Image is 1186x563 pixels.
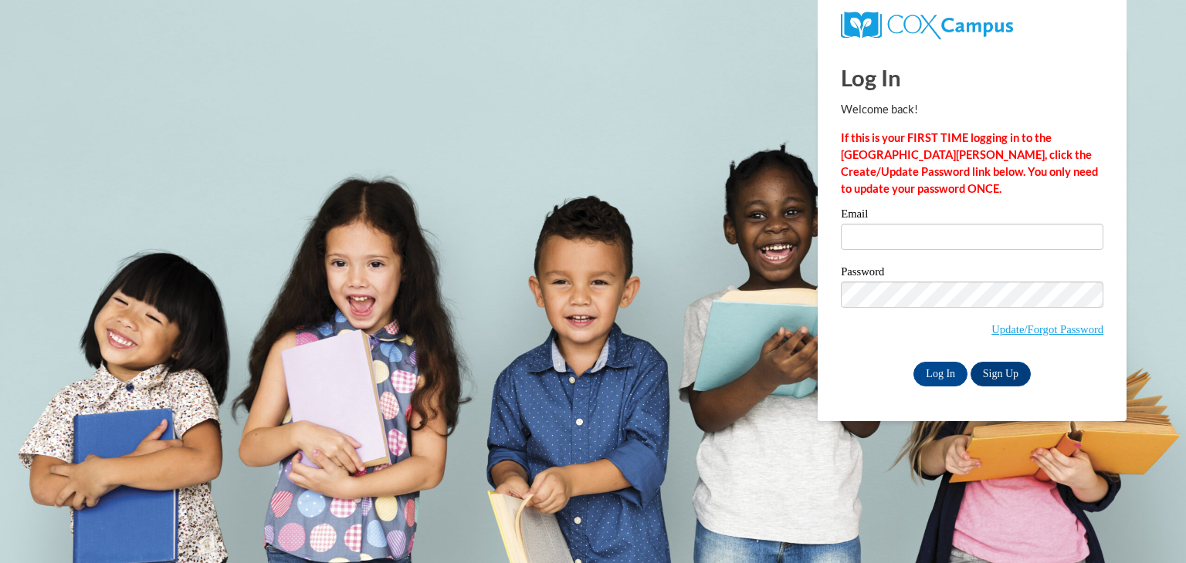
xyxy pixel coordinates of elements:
[841,131,1098,195] strong: If this is your FIRST TIME logging in to the [GEOGRAPHIC_DATA][PERSON_NAME], click the Create/Upd...
[971,362,1031,386] a: Sign Up
[841,101,1103,118] p: Welcome back!
[841,266,1103,281] label: Password
[991,323,1103,335] a: Update/Forgot Password
[841,12,1013,39] img: COX Campus
[913,362,967,386] input: Log In
[841,18,1013,31] a: COX Campus
[841,62,1103,93] h1: Log In
[841,208,1103,224] label: Email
